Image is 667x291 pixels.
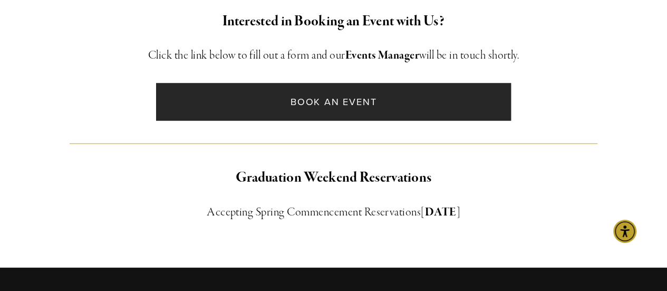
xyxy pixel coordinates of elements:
[345,48,419,63] strong: Events Manager
[421,204,460,219] strong: [DATE]
[70,46,597,65] h3: Click the link below to fill out a form and our will be in touch shortly.
[236,168,431,187] strong: Graduation Weekend Reservations
[223,12,444,31] strong: Interested in Booking an Event with Us?
[613,220,636,243] div: Accessibility Menu
[156,83,511,120] a: Book an Event
[70,202,597,221] h3: Accepting Spring Commencement Reservations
